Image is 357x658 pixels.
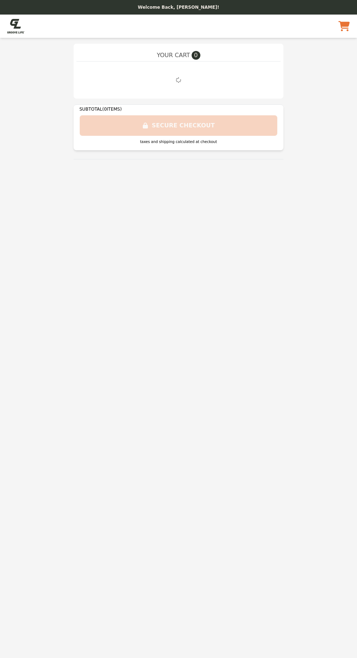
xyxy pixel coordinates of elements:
img: Brand Logo [7,19,25,33]
span: YOUR CART [157,51,190,60]
p: Welcome Back, [PERSON_NAME]! [4,4,353,10]
span: SUBTOTAL [79,107,102,112]
div: taxes and shipping calculated at checkout [79,139,278,144]
span: 0 [192,51,200,60]
span: ( 0 ITEMS) [102,107,122,112]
